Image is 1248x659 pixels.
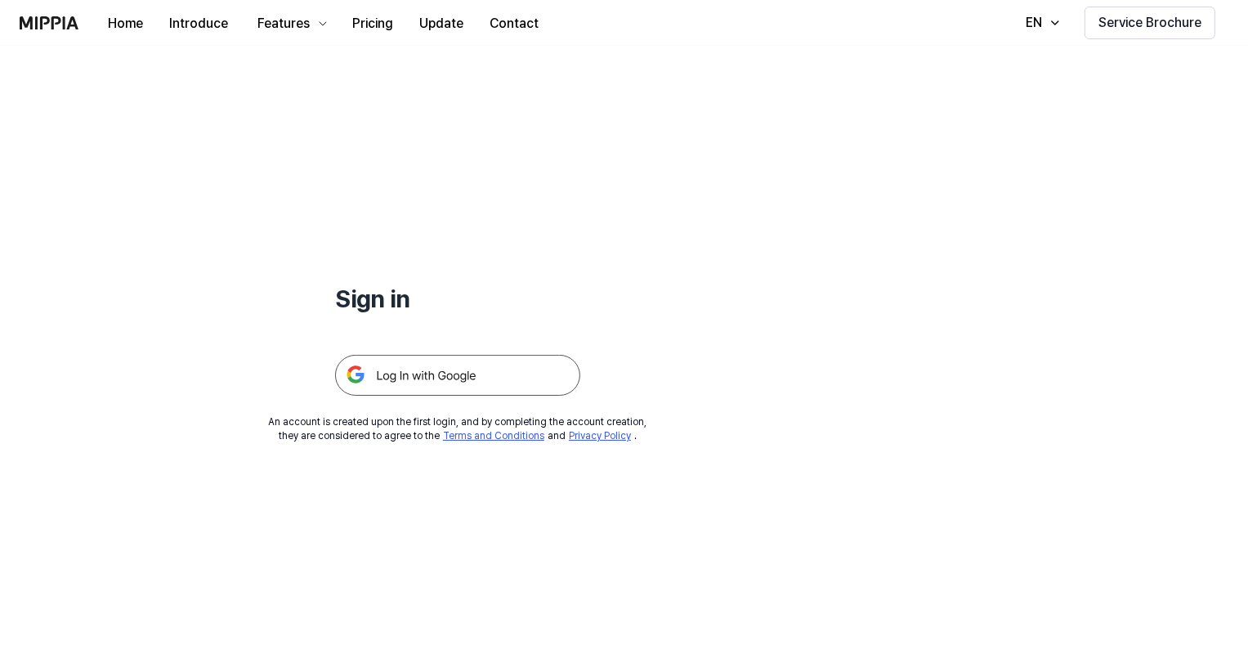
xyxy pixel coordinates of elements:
[406,1,476,46] a: Update
[339,7,406,40] button: Pricing
[476,7,552,40] button: Contact
[254,14,313,34] div: Features
[156,7,241,40] button: Introduce
[1022,13,1045,33] div: EN
[1085,7,1215,39] button: Service Brochure
[443,430,544,442] a: Terms and Conditions
[1009,7,1071,39] button: EN
[20,16,78,29] img: logo
[335,281,580,316] h1: Sign in
[335,355,580,396] img: 구글 로그인 버튼
[241,7,339,40] button: Features
[569,430,631,442] a: Privacy Policy
[95,7,156,40] button: Home
[406,7,476,40] button: Update
[269,415,647,443] div: An account is created upon the first login, and by completing the account creation, they are cons...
